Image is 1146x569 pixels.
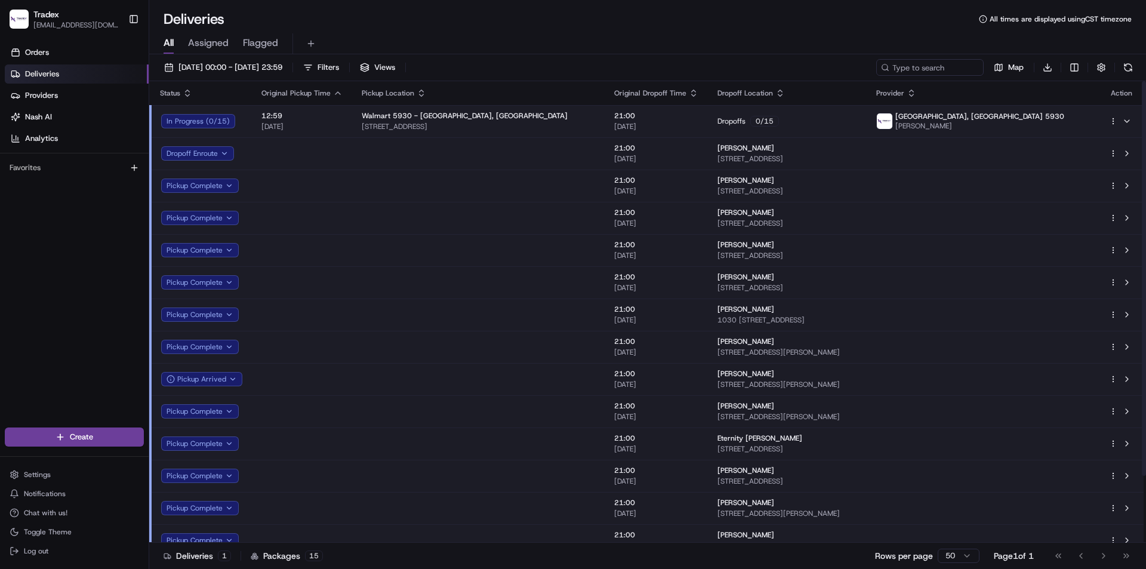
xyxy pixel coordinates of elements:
span: 21:00 [614,176,698,185]
div: 📗 [12,174,21,184]
div: We're available if you need us! [41,126,151,136]
span: All times are displayed using CST timezone [990,14,1132,24]
span: Original Dropoff Time [614,88,686,98]
span: [DATE] [614,541,698,550]
button: Create [5,427,144,447]
button: Toggle Theme [5,524,144,540]
span: [PERSON_NAME] [717,369,774,379]
button: TradexTradex[EMAIL_ADDRESS][DOMAIN_NAME] [5,5,124,33]
button: Pickup Complete [161,307,239,322]
span: [PERSON_NAME] [717,337,774,346]
button: Pickup Complete [161,243,239,257]
span: [STREET_ADDRESS] [717,154,857,164]
span: Log out [24,546,48,556]
button: Pickup Complete [161,533,239,548]
a: Providers [5,86,149,105]
span: [STREET_ADDRESS][PERSON_NAME] [717,509,857,518]
button: Pickup Complete [161,340,239,354]
button: Notifications [5,485,144,502]
span: 21:00 [614,401,698,411]
a: Orders [5,43,149,62]
span: Pickup Location [362,88,414,98]
span: 21:00 [614,369,698,379]
span: Providers [25,90,58,101]
span: [STREET_ADDRESS][PERSON_NAME] [717,412,857,422]
button: Pickup Arrived [161,372,242,386]
button: Pickup Complete [161,179,239,193]
button: [DATE] 00:00 - [DATE] 23:59 [159,59,288,76]
span: 21:00 [614,337,698,346]
span: [STREET_ADDRESS] [362,122,595,131]
span: Toggle Theme [24,527,72,537]
button: Filters [298,59,344,76]
button: Map [988,59,1029,76]
button: Tradex [33,8,59,20]
span: [PERSON_NAME] [895,121,1064,131]
span: Original Pickup Time [261,88,331,98]
span: [STREET_ADDRESS] [717,283,857,293]
img: Nash [12,12,36,36]
span: [PERSON_NAME] [717,176,774,185]
span: API Documentation [113,173,192,185]
span: Provider [876,88,904,98]
button: Pickup Complete [161,436,239,451]
div: 💻 [101,174,110,184]
span: [DATE] [614,122,698,131]
span: [DATE] [614,380,698,389]
a: Deliveries [5,64,149,84]
span: 21:00 [614,272,698,282]
span: Nash AI [25,112,52,122]
button: [EMAIL_ADDRESS][DOMAIN_NAME] [33,20,119,30]
span: [STREET_ADDRESS] [717,541,857,550]
button: Chat with us! [5,505,144,521]
span: [DATE] [614,476,698,486]
span: Orders [25,47,49,58]
span: Settings [24,470,51,479]
span: Walmart 5930 - [GEOGRAPHIC_DATA], [GEOGRAPHIC_DATA] [362,111,568,121]
input: Clear [31,77,197,90]
a: 📗Knowledge Base [7,168,96,190]
span: 1030 [STREET_ADDRESS] [717,315,857,325]
span: Assigned [188,36,229,50]
span: 21:00 [614,240,698,250]
button: Views [355,59,401,76]
span: [DATE] [614,412,698,422]
span: 21:00 [614,143,698,153]
button: Pickup Complete [161,501,239,515]
p: Rows per page [875,550,933,562]
span: Filters [318,62,339,73]
span: [PERSON_NAME] [717,272,774,282]
span: [PERSON_NAME] [717,498,774,508]
span: 21:00 [614,208,698,217]
img: Tradex [10,10,29,29]
button: Start new chat [203,118,217,132]
span: [STREET_ADDRESS][PERSON_NAME] [717,380,857,389]
span: [PERSON_NAME] [717,466,774,475]
div: 15 [305,550,323,561]
span: [DATE] [614,283,698,293]
span: [DATE] [614,154,698,164]
span: [GEOGRAPHIC_DATA], [GEOGRAPHIC_DATA] 5930 [895,112,1064,121]
div: Packages [251,550,323,562]
div: 0 / 15 [750,116,779,127]
span: [DATE] [614,186,698,196]
button: Dropoff Enroute [161,146,234,161]
span: Create [70,432,93,442]
div: Favorites [5,158,144,177]
div: Deliveries [164,550,231,562]
a: Powered byPylon [84,202,144,211]
span: [PERSON_NAME] [717,305,774,314]
div: Action [1109,88,1134,98]
span: Status [160,88,180,98]
div: Start new chat [41,114,196,126]
span: 21:00 [614,111,698,121]
span: Notifications [24,489,66,499]
span: [STREET_ADDRESS] [717,219,857,228]
input: Type to search [876,59,984,76]
span: Eternity [PERSON_NAME] [717,433,802,443]
a: 💻API Documentation [96,168,196,190]
span: 21:00 [614,433,698,443]
span: Knowledge Base [24,173,91,185]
